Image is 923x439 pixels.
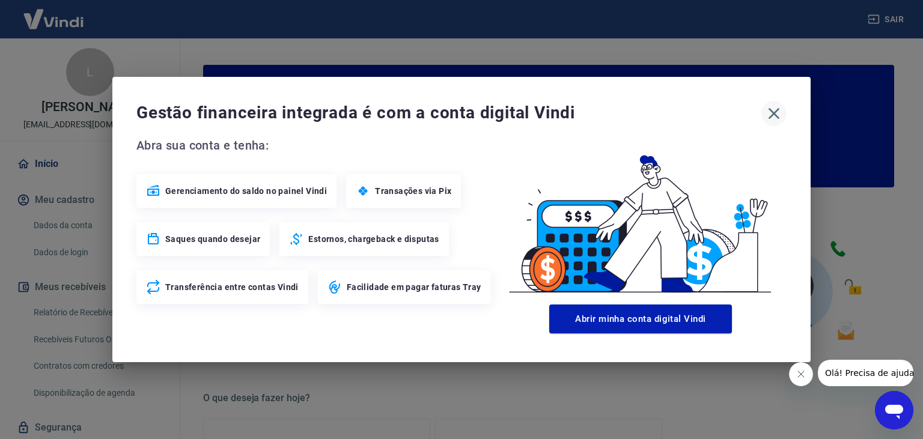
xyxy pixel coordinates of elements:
iframe: Mensagem da empresa [818,360,913,386]
span: Gerenciamento do saldo no painel Vindi [165,185,327,197]
iframe: Fechar mensagem [789,362,813,386]
span: Saques quando desejar [165,233,260,245]
span: Transferência entre contas Vindi [165,281,299,293]
span: Facilidade em pagar faturas Tray [347,281,481,293]
span: Transações via Pix [375,185,451,197]
iframe: Botão para abrir a janela de mensagens [875,391,913,429]
button: Abrir minha conta digital Vindi [549,304,732,333]
span: Gestão financeira integrada é com a conta digital Vindi [136,101,761,125]
span: Olá! Precisa de ajuda? [7,8,101,18]
span: Abra sua conta e tenha: [136,136,495,155]
span: Estornos, chargeback e disputas [308,233,439,245]
img: Good Billing [495,136,787,300]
